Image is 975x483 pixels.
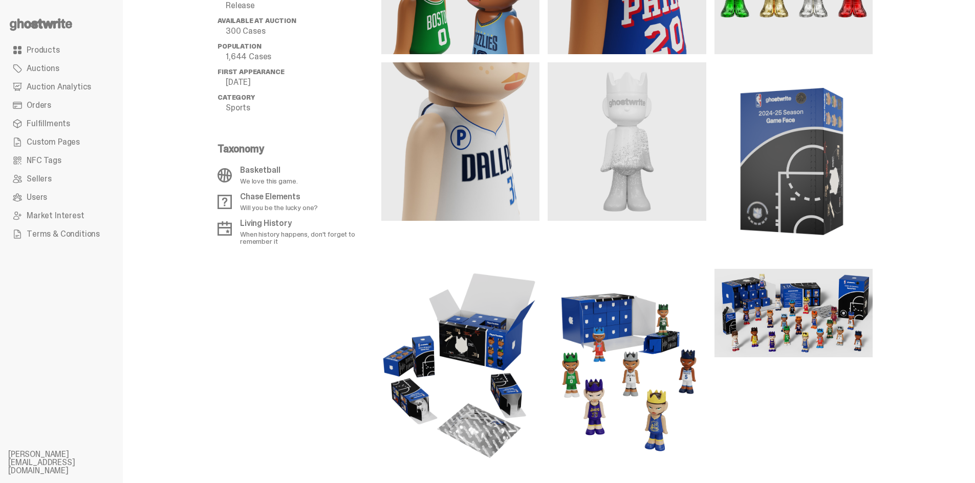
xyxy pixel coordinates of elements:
[8,170,115,188] a: Sellers
[8,206,115,225] a: Market Interest
[8,450,131,475] li: [PERSON_NAME][EMAIL_ADDRESS][DOMAIN_NAME]
[240,193,317,201] p: Chase Elements
[218,16,296,25] span: Available at Auction
[240,177,297,185] p: We love this game.
[714,269,873,358] img: media gallery image
[27,64,59,73] span: Auctions
[381,62,539,220] img: media gallery image
[8,225,115,243] a: Terms & Conditions
[548,269,706,467] img: media gallery image
[714,62,873,260] img: media gallery image
[27,212,84,220] span: Market Interest
[548,62,706,220] img: media gallery image
[27,193,47,201] span: Users
[8,41,115,59] a: Products
[8,188,115,206] a: Users
[27,138,80,146] span: Custom Pages
[240,166,297,174] p: Basketball
[240,219,375,227] p: Living History
[27,83,91,91] span: Auction Analytics
[8,133,115,151] a: Custom Pages
[27,156,61,165] span: NFC Tags
[226,2,381,10] p: Release
[226,27,381,35] p: 300 Cases
[218,42,261,51] span: Population
[27,120,70,128] span: Fulfillments
[8,151,115,170] a: NFC Tags
[27,230,100,238] span: Terms & Conditions
[8,96,115,114] a: Orders
[218,67,284,76] span: First Appearance
[8,78,115,96] a: Auction Analytics
[240,204,317,211] p: Will you be the lucky one?
[226,104,381,112] p: Sports
[381,269,539,467] img: media gallery image
[27,101,51,109] span: Orders
[226,53,381,61] p: 1,644 Cases
[218,144,375,154] p: Taxonomy
[8,114,115,133] a: Fulfillments
[218,93,255,102] span: Category
[226,78,381,86] p: [DATE]
[27,175,52,183] span: Sellers
[240,231,375,245] p: When history happens, don't forget to remember it
[8,59,115,78] a: Auctions
[27,46,60,54] span: Products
